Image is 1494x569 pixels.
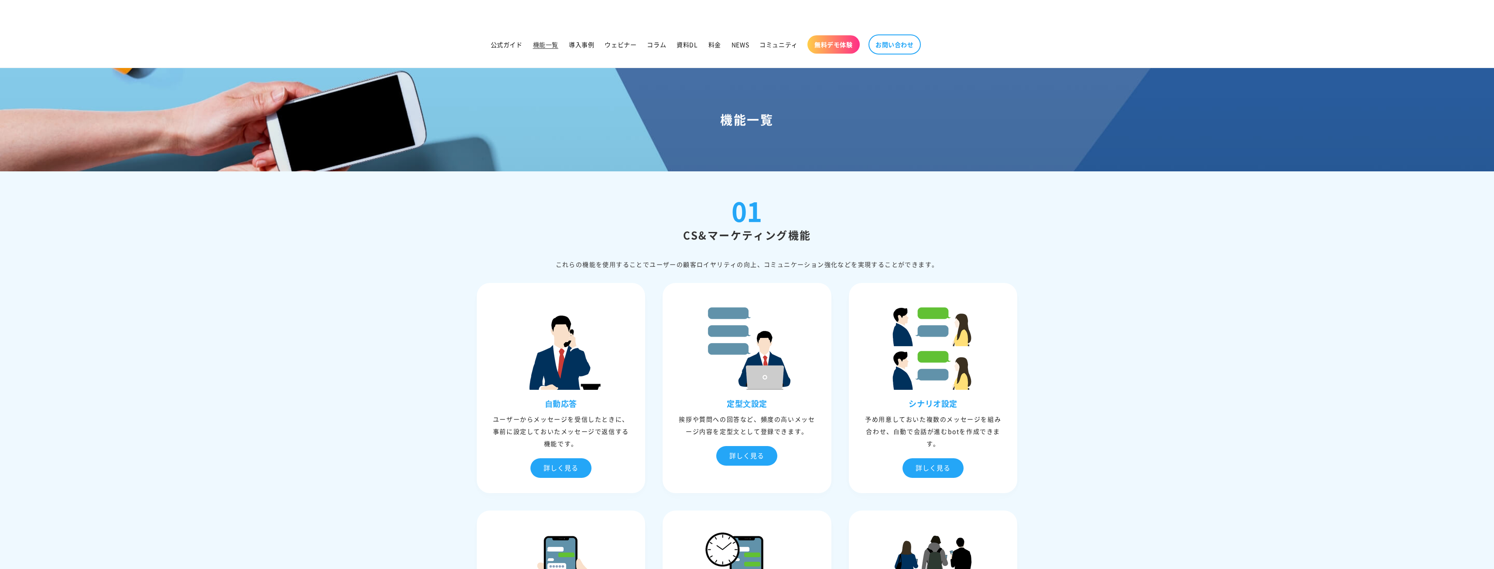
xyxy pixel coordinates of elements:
[665,399,829,409] h3: 定型⽂設定
[528,35,564,54] a: 機能一覧
[889,303,977,390] img: シナリオ設定
[642,35,671,54] a: コラム
[726,35,754,54] a: NEWS
[533,41,558,48] span: 機能一覧
[569,41,594,48] span: 導入事例
[807,35,860,54] a: 無料デモ体験
[703,303,790,390] img: 定型⽂設定
[10,112,1484,127] h1: 機能一覧
[671,35,703,54] a: 資料DL
[732,41,749,48] span: NEWS
[703,35,726,54] a: 料金
[647,41,666,48] span: コラム
[530,458,591,478] div: 詳しく見る
[605,41,636,48] span: ウェビナー
[564,35,599,54] a: 導入事例
[814,41,853,48] span: 無料デモ体験
[477,228,1018,242] h2: CS&マーケティング機能
[677,41,697,48] span: 資料DL
[517,303,605,390] img: ⾃動応答
[851,399,1015,409] h3: シナリオ設定
[479,399,643,409] h3: ⾃動応答
[851,413,1015,450] div: 予め⽤意しておいた複数のメッセージを組み合わせ、⾃動で会話が進むbotを作成できます。
[599,35,642,54] a: ウェビナー
[491,41,523,48] span: 公式ガイド
[479,413,643,450] div: ユーザーからメッセージを受信したときに、事前に設定しておいたメッセージで返信する機能です。
[708,41,721,48] span: 料金
[868,34,921,55] a: お問い合わせ
[759,41,798,48] span: コミュニティ
[716,446,777,466] div: 詳しく見る
[754,35,803,54] a: コミュニティ
[477,259,1018,270] div: これらの機能を使⽤することでユーザーの顧客ロイヤリティの向上、コミュニケーション強化などを実現することができます。
[875,41,914,48] span: お問い合わせ
[903,458,964,478] div: 詳しく見る
[732,198,762,224] div: 01
[665,413,829,437] div: 挨拶や質問への回答など、頻度の⾼いメッセージ内容を定型⽂として登録できます。
[485,35,528,54] a: 公式ガイド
